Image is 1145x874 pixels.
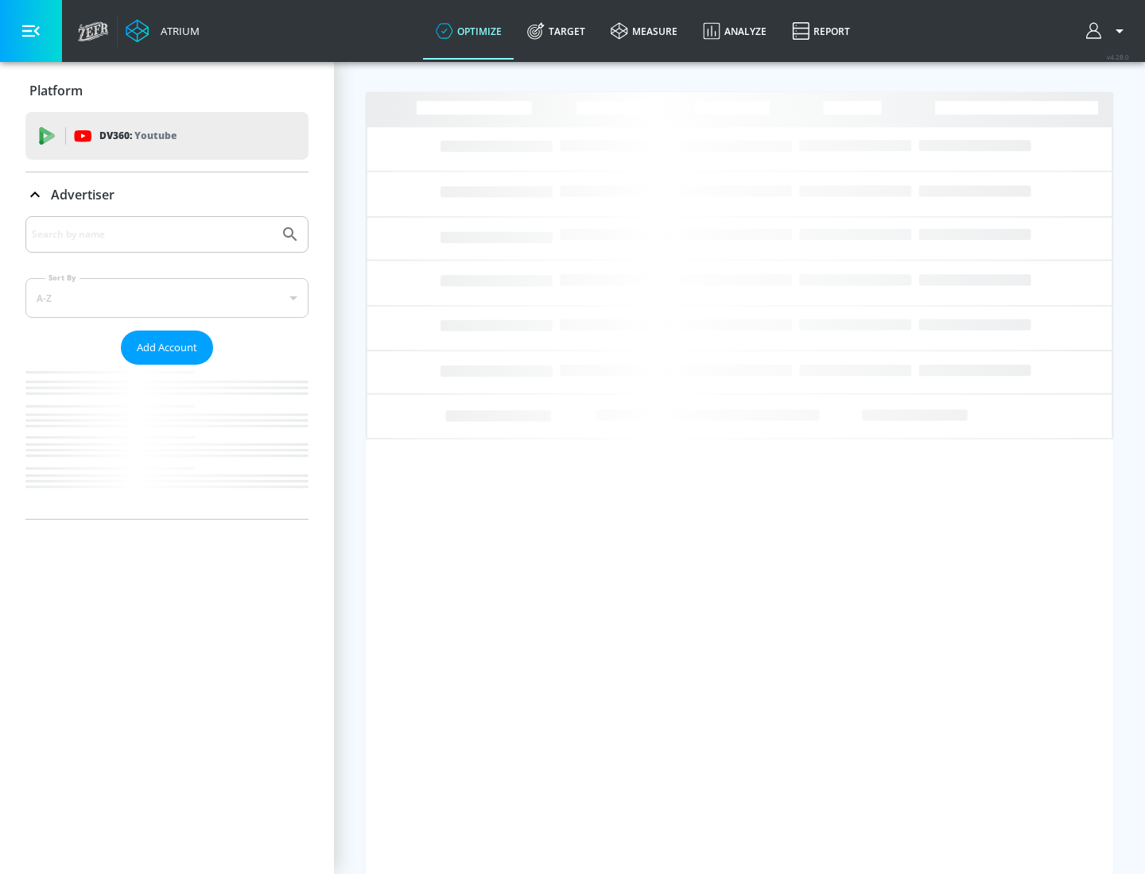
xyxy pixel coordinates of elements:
a: Report [779,2,863,60]
a: measure [598,2,690,60]
div: A-Z [25,278,309,318]
label: Sort By [45,273,80,283]
p: Advertiser [51,186,114,203]
nav: list of Advertiser [25,365,309,519]
span: v 4.28.0 [1107,52,1129,61]
div: Advertiser [25,172,309,217]
div: Advertiser [25,216,309,519]
input: Search by name [32,224,273,245]
div: DV360: Youtube [25,112,309,160]
p: Platform [29,82,83,99]
p: Youtube [134,127,177,144]
a: optimize [423,2,514,60]
a: Analyze [690,2,779,60]
div: Platform [25,68,309,113]
a: Target [514,2,598,60]
button: Add Account [121,331,213,365]
p: DV360: [99,127,177,145]
div: Atrium [154,24,200,38]
span: Add Account [137,338,197,357]
a: Atrium [126,19,200,43]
